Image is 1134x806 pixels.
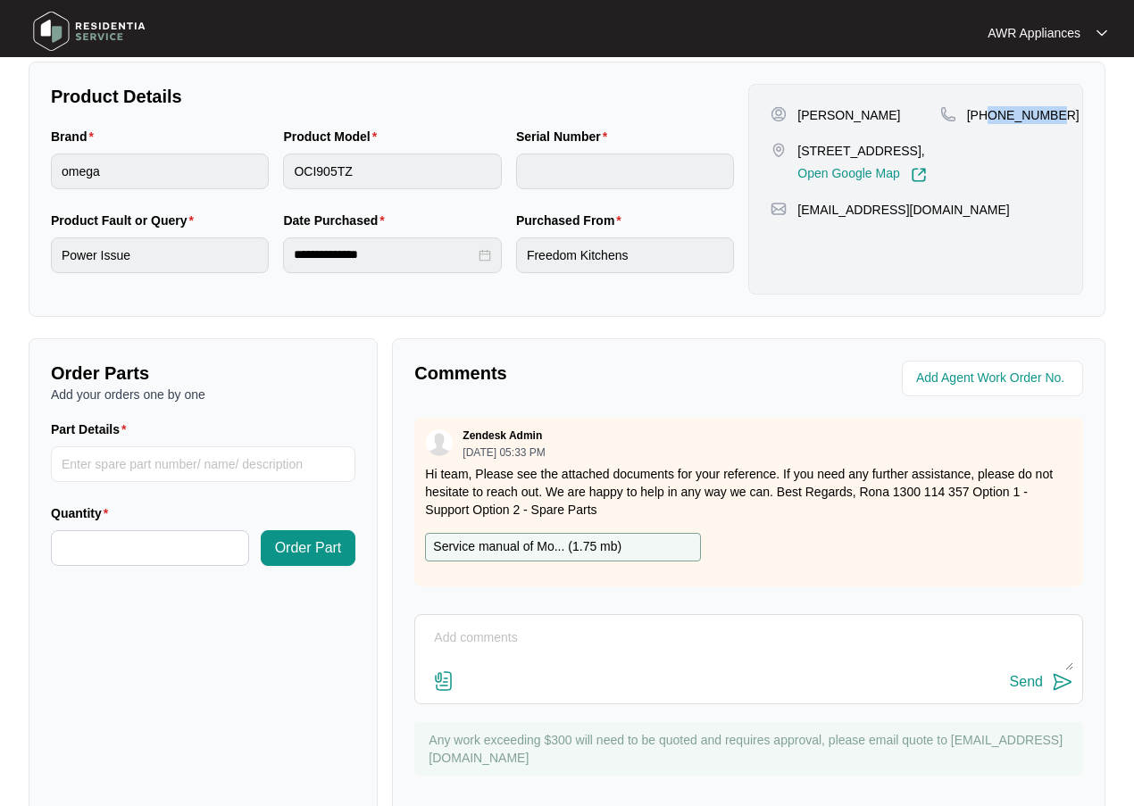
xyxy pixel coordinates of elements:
[294,245,474,264] input: Date Purchased
[51,237,269,273] input: Product Fault or Query
[433,670,454,692] img: file-attachment-doc.svg
[261,530,356,566] button: Order Part
[283,212,391,229] label: Date Purchased
[51,361,355,386] p: Order Parts
[52,531,248,565] input: Quantity
[51,84,734,109] p: Product Details
[797,106,900,124] p: [PERSON_NAME]
[516,128,614,145] label: Serial Number
[51,446,355,482] input: Part Details
[414,361,736,386] p: Comments
[797,201,1009,219] p: [EMAIL_ADDRESS][DOMAIN_NAME]
[911,167,927,183] img: Link-External
[27,4,152,58] img: residentia service logo
[51,504,115,522] label: Quantity
[940,106,956,122] img: map-pin
[51,154,269,189] input: Brand
[967,106,1080,124] p: [PHONE_NUMBER]
[771,142,787,158] img: map-pin
[988,24,1080,42] p: AWR Appliances
[429,731,1074,767] p: Any work exceeding $300 will need to be quoted and requires approval, please email quote to [EMAI...
[771,106,787,122] img: user-pin
[275,537,342,559] span: Order Part
[1096,29,1107,37] img: dropdown arrow
[463,447,545,458] p: [DATE] 05:33 PM
[516,154,734,189] input: Serial Number
[426,429,453,456] img: user.svg
[51,128,101,145] label: Brand
[433,537,621,557] p: Service manual of Mo... ( 1.75 mb )
[51,420,134,438] label: Part Details
[425,465,1072,519] p: Hi team, Please see the attached documents for your reference. If you need any further assistance...
[51,212,201,229] label: Product Fault or Query
[771,201,787,217] img: map-pin
[516,237,734,273] input: Purchased From
[916,368,1072,389] input: Add Agent Work Order No.
[1052,671,1073,693] img: send-icon.svg
[1010,670,1073,694] button: Send
[51,386,355,403] p: Add your orders one by one
[797,167,926,183] a: Open Google Map
[283,154,501,189] input: Product Model
[1010,674,1043,690] div: Send
[463,428,542,443] p: Zendesk Admin
[516,212,629,229] label: Purchased From
[283,128,384,145] label: Product Model
[797,142,926,160] p: [STREET_ADDRESS],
